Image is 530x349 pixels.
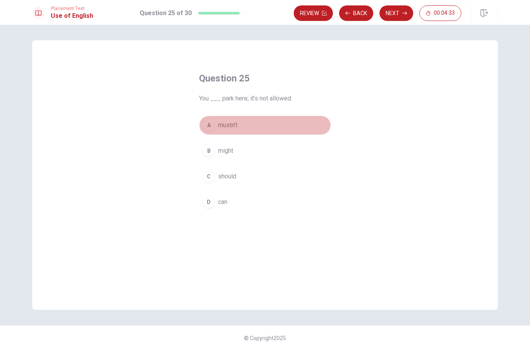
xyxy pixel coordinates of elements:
button: Cshould [199,167,331,186]
span: might [218,146,233,155]
button: 00:04:33 [419,5,461,21]
button: Bmight [199,141,331,161]
button: Dcan [199,192,331,212]
button: Review [294,5,333,21]
div: C [203,170,215,183]
h4: Question 25 [199,72,331,85]
span: should [218,172,236,181]
button: Back [339,5,373,21]
span: 00:04:33 [434,10,455,16]
span: © Copyright 2025 [244,335,286,341]
h1: Question 25 of 30 [140,9,192,18]
span: You ___ park here; it’s not allowed. [199,94,331,103]
div: D [203,196,215,208]
div: A [203,119,215,131]
span: mustn’t [218,121,237,130]
div: B [203,145,215,157]
span: Placement Test [51,6,93,11]
h1: Use of English [51,11,93,21]
button: Amustn’t [199,116,331,135]
button: Next [379,5,413,21]
span: can [218,197,227,207]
